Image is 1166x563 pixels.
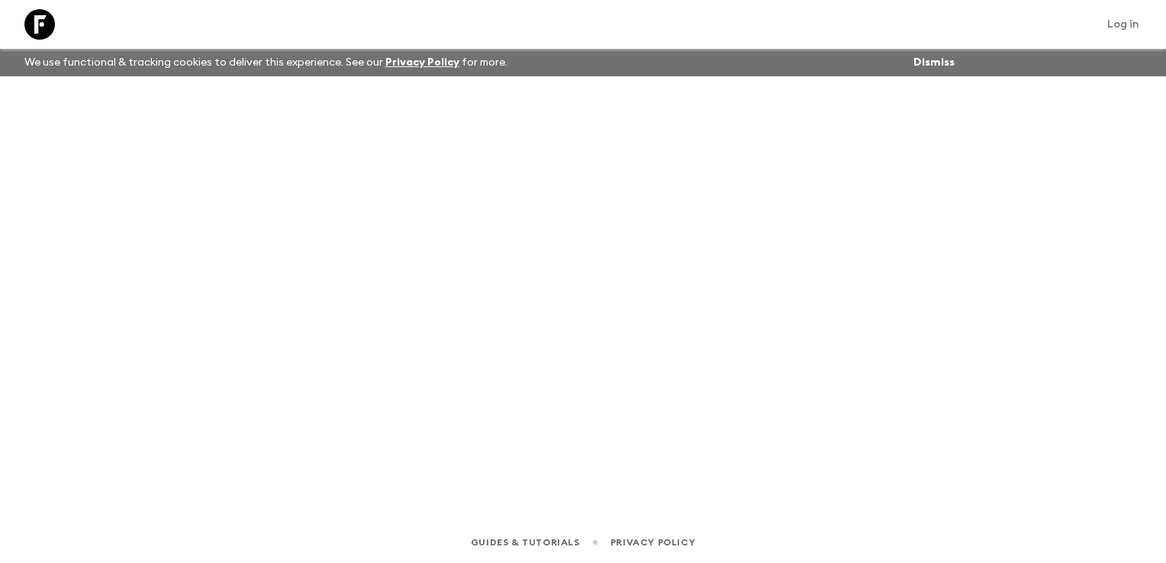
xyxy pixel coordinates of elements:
[18,49,514,76] p: We use functional & tracking cookies to deliver this experience. See our for more.
[471,534,580,551] a: Guides & Tutorials
[610,534,695,551] a: Privacy Policy
[1099,14,1148,35] a: Log in
[910,52,958,73] button: Dismiss
[385,57,459,68] a: Privacy Policy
